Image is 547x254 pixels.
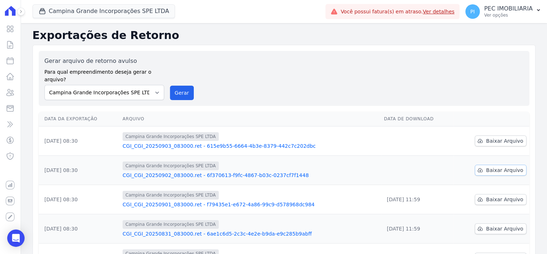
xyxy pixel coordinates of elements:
[7,229,25,247] div: Open Intercom Messenger
[486,137,523,145] span: Baixar Arquivo
[33,29,535,42] h2: Exportações de Retorno
[486,167,523,174] span: Baixar Arquivo
[39,112,120,126] th: Data da Exportação
[170,86,194,100] button: Gerar
[39,214,120,244] td: [DATE] 08:30
[475,165,526,176] a: Baixar Arquivo
[381,112,454,126] th: Data de Download
[460,1,547,22] button: PI PEC IMOBILIARIA Ver opções
[123,162,219,170] span: Campina Grande Incorporações SPE LTDA
[33,4,175,18] button: Campina Grande Incorporações SPE LTDA
[123,220,219,229] span: Campina Grande Incorporações SPE LTDA
[39,126,120,156] td: [DATE] 08:30
[484,12,533,18] p: Ver opções
[120,112,381,126] th: Arquivo
[486,196,523,203] span: Baixar Arquivo
[123,172,378,179] a: CGI_CGI_20250902_083000.ret - 6f370613-f9fc-4867-b03c-0237cf7f1448
[123,230,378,237] a: CGI_CGI_20250831_083000.ret - 6ae1c6d5-2c3c-4e2e-b9da-e9c285b9abff
[486,225,523,232] span: Baixar Arquivo
[123,132,219,141] span: Campina Grande Incorporações SPE LTDA
[475,135,526,146] a: Baixar Arquivo
[341,8,454,16] span: Você possui fatura(s) em atraso.
[470,9,475,14] span: PI
[39,185,120,214] td: [DATE] 08:30
[423,9,454,14] a: Ver detalhes
[381,185,454,214] td: [DATE] 11:59
[123,142,378,150] a: CGI_CGI_20250903_083000.ret - 615e9b55-6664-4b3e-8379-442c7c202dbc
[475,194,526,205] a: Baixar Arquivo
[484,5,533,12] p: PEC IMOBILIARIA
[123,201,378,208] a: CGI_CGI_20250901_083000.ret - f79435e1-e672-4a86-99c9-d578968dc984
[381,214,454,244] td: [DATE] 11:59
[39,156,120,185] td: [DATE] 08:30
[44,57,164,65] label: Gerar arquivo de retorno avulso
[123,191,219,199] span: Campina Grande Incorporações SPE LTDA
[475,223,526,234] a: Baixar Arquivo
[44,65,164,83] label: Para qual empreendimento deseja gerar o arquivo?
